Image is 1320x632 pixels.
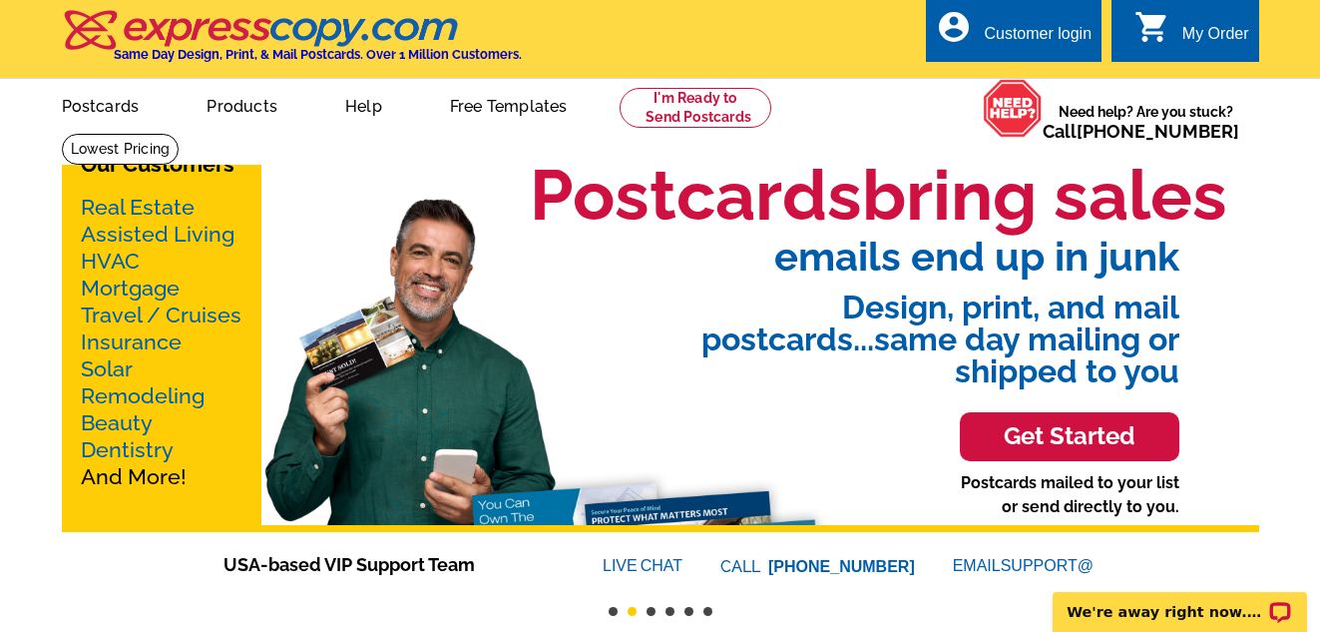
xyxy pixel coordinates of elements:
[81,222,234,247] a: Assisted Living
[223,551,543,578] span: USA-based VIP Support Team
[81,410,153,435] a: Beauty
[984,25,1092,53] div: Customer login
[1182,25,1249,53] div: My Order
[62,24,522,62] a: Same Day Design, Print, & Mail Postcards. Over 1 Million Customers.
[720,555,763,579] font: CALL
[418,81,600,128] a: Free Templates
[175,81,309,128] a: Products
[313,81,414,128] a: Help
[936,22,1092,47] a: account_circle Customer login
[936,9,972,45] i: account_circle
[81,249,140,274] a: HVAC
[30,81,172,128] a: Postcards
[684,607,693,616] button: 5 of 6
[81,303,241,327] a: Travel / Cruises
[953,557,1097,574] a: EMAILSUPPORT@
[81,437,174,462] a: Dentistry
[628,607,637,616] button: 2 of 6
[603,554,641,578] font: LIVE
[530,153,1227,237] h1: Postcards bring sales
[81,276,180,301] a: Mortgage
[482,277,1179,387] span: Design, print, and mail postcards...same day mailing or shipped to you
[81,383,205,408] a: Remodeling
[609,607,618,616] button: 1 of 6
[1040,569,1320,632] iframe: LiveChat chat widget
[703,607,712,616] button: 6 of 6
[482,237,1179,277] span: emails end up in junk
[1001,554,1097,578] font: SUPPORT@
[603,557,682,574] a: LIVECHAT
[1043,121,1239,142] span: Call
[81,194,242,490] p: And More!
[985,422,1154,451] h3: Get Started
[81,329,182,354] a: Insurance
[1043,102,1249,142] span: Need help? Are you stuck?
[768,558,915,575] a: [PHONE_NUMBER]
[81,195,195,220] a: Real Estate
[960,387,1179,471] a: Get Started
[1134,9,1170,45] i: shopping_cart
[665,607,674,616] button: 4 of 6
[647,607,656,616] button: 3 of 6
[114,47,522,62] h4: Same Day Design, Print, & Mail Postcards. Over 1 Million Customers.
[983,79,1043,138] img: help
[1134,22,1249,47] a: shopping_cart My Order
[1077,121,1239,142] a: [PHONE_NUMBER]
[81,356,133,381] a: Solar
[961,471,1179,519] p: Postcards mailed to your list or send directly to you.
